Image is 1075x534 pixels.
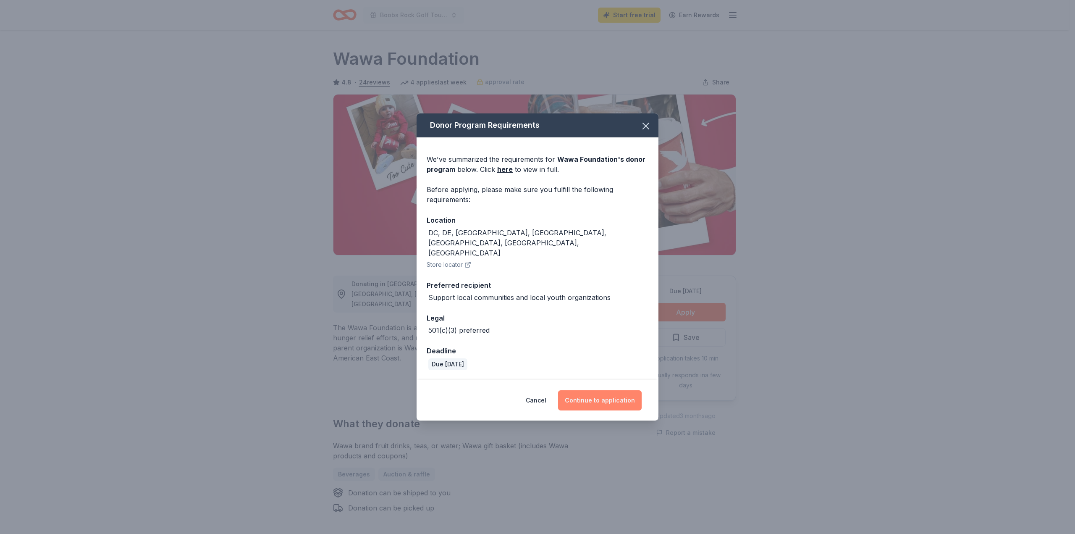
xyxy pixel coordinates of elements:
[526,390,546,410] button: Cancel
[427,280,648,291] div: Preferred recipient
[497,164,513,174] a: here
[428,228,648,258] div: DC, DE, [GEOGRAPHIC_DATA], [GEOGRAPHIC_DATA], [GEOGRAPHIC_DATA], [GEOGRAPHIC_DATA], [GEOGRAPHIC_D...
[427,154,648,174] div: We've summarized the requirements for below. Click to view in full.
[427,184,648,205] div: Before applying, please make sure you fulfill the following requirements:
[558,390,642,410] button: Continue to application
[428,325,490,335] div: 501(c)(3) preferred
[428,358,467,370] div: Due [DATE]
[427,345,648,356] div: Deadline
[428,292,611,303] div: Support local communities and local youth organizations
[427,260,471,270] button: Store locator
[427,215,648,226] div: Location
[427,313,648,324] div: Legal
[417,113,658,137] div: Donor Program Requirements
